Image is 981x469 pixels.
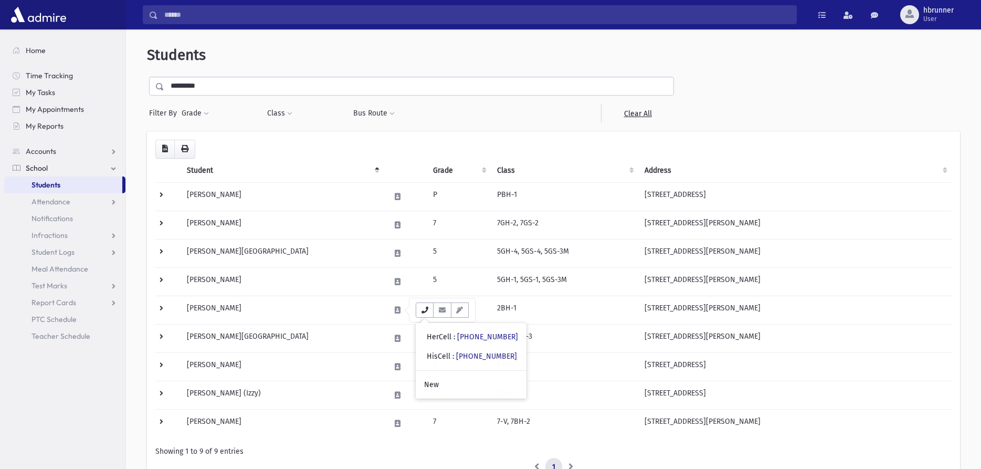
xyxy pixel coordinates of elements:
[26,163,48,173] span: School
[158,5,796,24] input: Search
[26,71,73,80] span: Time Tracking
[4,311,125,328] a: PTC Schedule
[31,331,90,341] span: Teacher Schedule
[452,352,454,361] span: :
[491,381,639,409] td: 2BH-3
[4,294,125,311] a: Report Cards
[601,104,674,123] a: Clear All
[4,143,125,160] a: Accounts
[491,409,639,437] td: 7-V, 7BH-2
[26,147,56,156] span: Accounts
[181,381,384,409] td: [PERSON_NAME] (Izzy)
[181,104,209,123] button: Grade
[26,105,84,114] span: My Appointments
[427,239,490,267] td: 5
[4,244,125,260] a: Student Logs
[149,108,181,119] span: Filter By
[427,159,490,183] th: Grade: activate to sort column ascending
[638,182,952,211] td: [STREET_ADDRESS]
[181,409,384,437] td: [PERSON_NAME]
[427,296,490,324] td: 2
[4,227,125,244] a: Infractions
[174,140,195,159] button: Print
[31,197,70,206] span: Attendance
[4,160,125,176] a: School
[4,42,125,59] a: Home
[31,298,76,307] span: Report Cards
[31,281,67,290] span: Test Marks
[491,159,639,183] th: Class: activate to sort column ascending
[26,121,64,131] span: My Reports
[26,88,55,97] span: My Tasks
[638,352,952,381] td: [STREET_ADDRESS]
[457,332,518,341] a: [PHONE_NUMBER]
[427,409,490,437] td: 7
[4,84,125,101] a: My Tasks
[638,381,952,409] td: [STREET_ADDRESS]
[416,375,526,394] a: New
[8,4,69,25] img: AdmirePro
[923,15,954,23] span: User
[491,211,639,239] td: 7GH-2, 7GS-2
[638,409,952,437] td: [STREET_ADDRESS][PERSON_NAME]
[4,118,125,134] a: My Reports
[456,352,517,361] a: [PHONE_NUMBER]
[155,140,175,159] button: CSV
[4,193,125,210] a: Attendance
[427,211,490,239] td: 7
[638,239,952,267] td: [STREET_ADDRESS][PERSON_NAME]
[491,296,639,324] td: 2BH-1
[4,67,125,84] a: Time Tracking
[638,159,952,183] th: Address: activate to sort column ascending
[4,210,125,227] a: Notifications
[31,231,68,240] span: Infractions
[491,182,639,211] td: PBH-1
[923,6,954,15] span: hbrunner
[181,211,384,239] td: [PERSON_NAME]
[427,267,490,296] td: 5
[638,324,952,352] td: [STREET_ADDRESS][PERSON_NAME]
[4,176,122,193] a: Students
[638,211,952,239] td: [STREET_ADDRESS][PERSON_NAME]
[491,324,639,352] td: 8-V, 8BH-3
[453,332,455,341] span: :
[181,324,384,352] td: [PERSON_NAME][GEOGRAPHIC_DATA]
[181,182,384,211] td: [PERSON_NAME]
[26,46,46,55] span: Home
[181,159,384,183] th: Student: activate to sort column descending
[181,239,384,267] td: [PERSON_NAME][GEOGRAPHIC_DATA]
[31,214,73,223] span: Notifications
[31,247,75,257] span: Student Logs
[427,182,490,211] td: P
[4,277,125,294] a: Test Marks
[4,260,125,277] a: Meal Attendance
[451,303,469,318] button: Email Templates
[353,104,395,123] button: Bus Route
[427,331,518,342] div: HerCell
[31,264,88,274] span: Meal Attendance
[427,351,517,362] div: HisCell
[638,267,952,296] td: [STREET_ADDRESS][PERSON_NAME]
[267,104,293,123] button: Class
[4,328,125,345] a: Teacher Schedule
[31,180,60,190] span: Students
[181,296,384,324] td: [PERSON_NAME]
[181,352,384,381] td: [PERSON_NAME]
[491,239,639,267] td: 5GH-4, 5GS-4, 5GS-3M
[4,101,125,118] a: My Appointments
[181,267,384,296] td: [PERSON_NAME]
[155,446,952,457] div: Showing 1 to 9 of 9 entries
[31,315,77,324] span: PTC Schedule
[491,267,639,296] td: 5GH-1, 5GS-1, 5GS-3M
[147,46,206,64] span: Students
[638,296,952,324] td: [STREET_ADDRESS][PERSON_NAME]
[491,352,639,381] td: 8BH-3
